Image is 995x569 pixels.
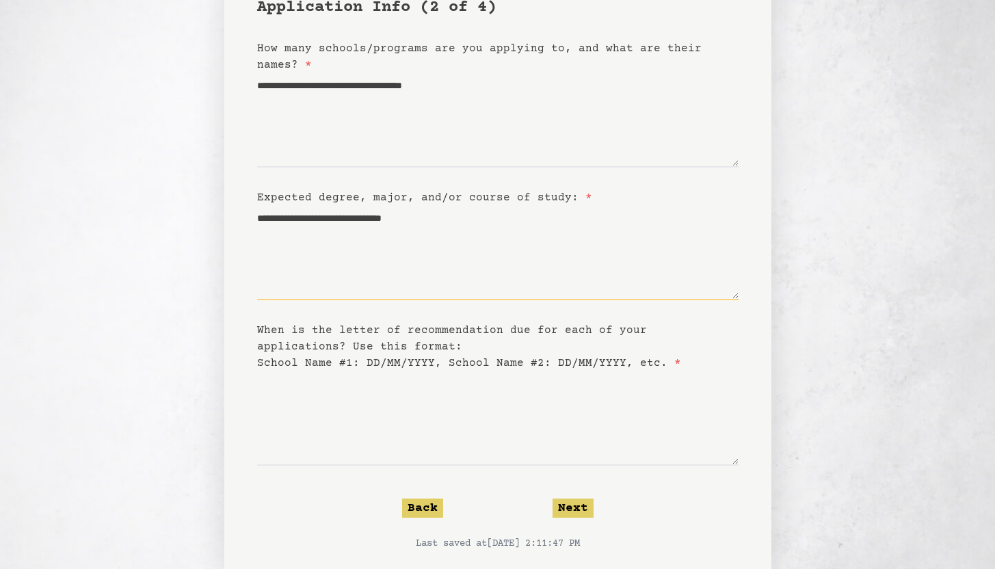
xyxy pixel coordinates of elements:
[257,191,592,204] label: Expected degree, major, and/or course of study:
[553,499,594,518] button: Next
[257,537,739,551] p: Last saved at [DATE] 2:11:47 PM
[257,324,681,369] label: When is the letter of recommendation due for each of your applications? Use this format: School N...
[257,42,702,71] label: How many schools/programs are you applying to, and what are their names?
[402,499,443,518] button: Back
